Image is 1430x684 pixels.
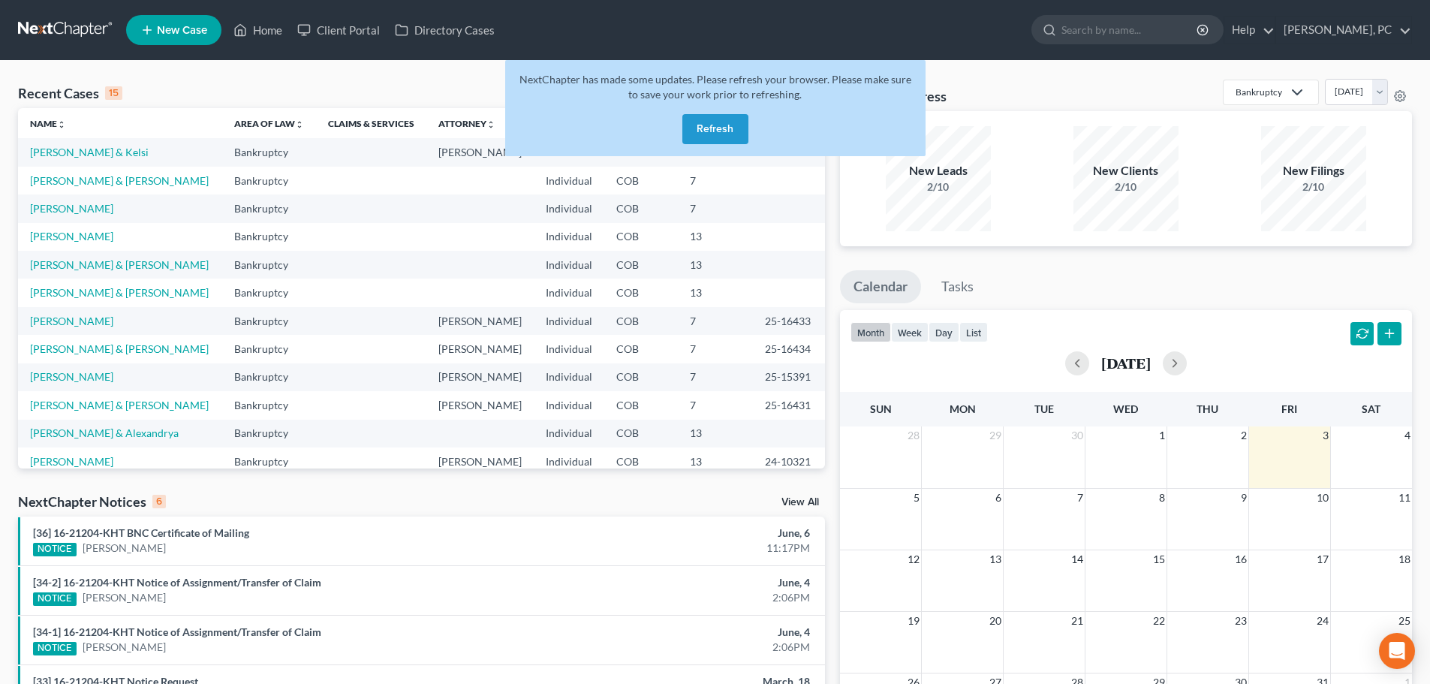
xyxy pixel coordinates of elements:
[1403,426,1412,444] span: 4
[83,640,166,655] a: [PERSON_NAME]
[534,391,604,419] td: Individual
[30,342,209,355] a: [PERSON_NAME] & [PERSON_NAME]
[1076,489,1085,507] span: 7
[988,612,1003,630] span: 20
[426,447,534,475] td: [PERSON_NAME]
[33,576,321,589] a: [34-2] 16-21204-KHT Notice of Assignment/Transfer of Claim
[912,489,921,507] span: 5
[604,279,678,306] td: COB
[426,335,534,363] td: [PERSON_NAME]
[18,493,166,511] div: NextChapter Notices
[906,426,921,444] span: 28
[678,307,753,335] td: 7
[604,420,678,447] td: COB
[33,592,77,606] div: NOTICE
[1261,162,1366,179] div: New Filings
[534,420,604,447] td: Individual
[561,640,810,655] div: 2:06PM
[604,335,678,363] td: COB
[1158,426,1167,444] span: 1
[950,402,976,415] span: Mon
[561,575,810,590] div: June, 4
[1101,355,1151,371] h2: [DATE]
[234,118,304,129] a: Area of Lawunfold_more
[1233,550,1248,568] span: 16
[534,335,604,363] td: Individual
[83,541,166,556] a: [PERSON_NAME]
[906,550,921,568] span: 12
[1158,489,1167,507] span: 8
[891,322,929,342] button: week
[678,447,753,475] td: 13
[1113,402,1138,415] span: Wed
[678,363,753,391] td: 7
[604,251,678,279] td: COB
[486,120,495,129] i: unfold_more
[678,391,753,419] td: 7
[678,223,753,251] td: 13
[1315,612,1330,630] span: 24
[753,391,825,419] td: 25-16431
[1224,17,1275,44] a: Help
[30,370,113,383] a: [PERSON_NAME]
[604,447,678,475] td: COB
[222,223,316,251] td: Bankruptcy
[534,251,604,279] td: Individual
[30,202,113,215] a: [PERSON_NAME]
[438,118,495,129] a: Attorneyunfold_more
[1070,550,1085,568] span: 14
[222,363,316,391] td: Bankruptcy
[604,167,678,194] td: COB
[18,84,122,102] div: Recent Cases
[886,162,991,179] div: New Leads
[994,489,1003,507] span: 6
[534,279,604,306] td: Individual
[30,315,113,327] a: [PERSON_NAME]
[682,114,748,144] button: Refresh
[1073,179,1179,194] div: 2/10
[561,526,810,541] div: June, 6
[426,138,534,166] td: [PERSON_NAME]
[1362,402,1380,415] span: Sat
[1152,612,1167,630] span: 22
[33,625,321,638] a: [34-1] 16-21204-KHT Notice of Assignment/Transfer of Claim
[222,335,316,363] td: Bankruptcy
[30,426,179,439] a: [PERSON_NAME] & Alexandrya
[33,543,77,556] div: NOTICE
[870,402,892,415] span: Sun
[840,270,921,303] a: Calendar
[604,363,678,391] td: COB
[928,270,987,303] a: Tasks
[226,17,290,44] a: Home
[1152,550,1167,568] span: 15
[534,307,604,335] td: Individual
[534,223,604,251] td: Individual
[604,223,678,251] td: COB
[604,194,678,222] td: COB
[753,307,825,335] td: 25-16433
[1276,17,1411,44] a: [PERSON_NAME], PC
[604,307,678,335] td: COB
[30,258,209,271] a: [PERSON_NAME] & [PERSON_NAME]
[959,322,988,342] button: list
[1321,426,1330,444] span: 3
[534,363,604,391] td: Individual
[33,642,77,655] div: NOTICE
[678,279,753,306] td: 13
[295,120,304,129] i: unfold_more
[222,194,316,222] td: Bankruptcy
[1236,86,1282,98] div: Bankruptcy
[290,17,387,44] a: Client Portal
[222,138,316,166] td: Bankruptcy
[561,541,810,556] div: 11:17PM
[1379,633,1415,669] div: Open Intercom Messenger
[781,497,819,508] a: View All
[222,447,316,475] td: Bankruptcy
[678,420,753,447] td: 13
[222,251,316,279] td: Bankruptcy
[886,179,991,194] div: 2/10
[426,391,534,419] td: [PERSON_NAME]
[1061,16,1199,44] input: Search by name...
[83,590,166,605] a: [PERSON_NAME]
[30,174,209,187] a: [PERSON_NAME] & [PERSON_NAME]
